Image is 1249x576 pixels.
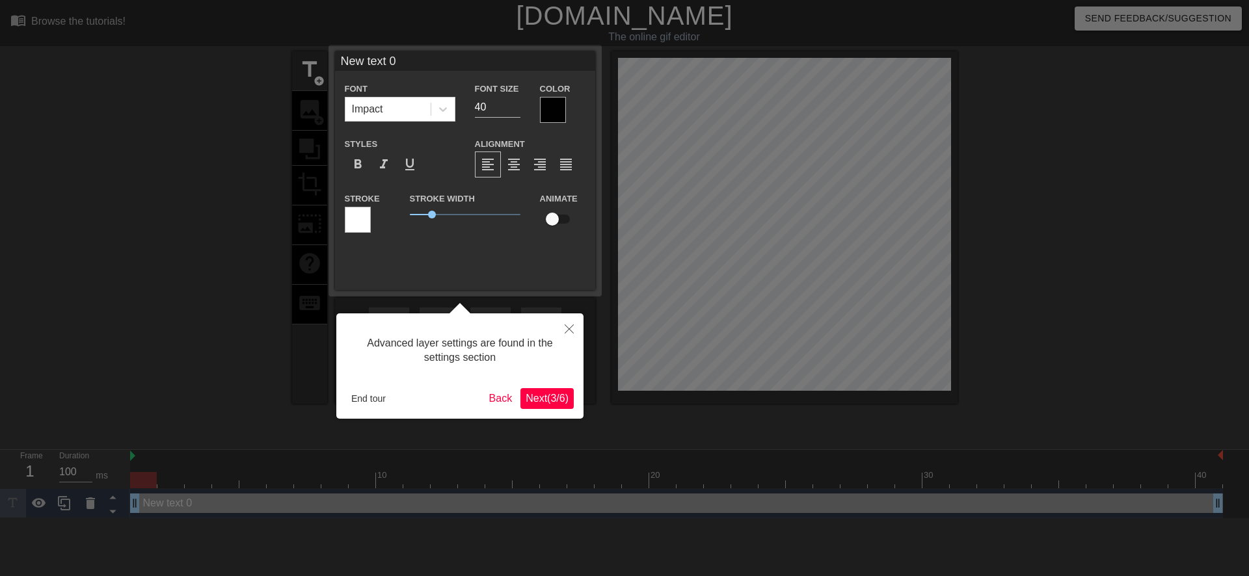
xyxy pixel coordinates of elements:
span: Next ( 3 / 6 ) [526,393,569,404]
button: End tour [346,389,391,408]
div: Advanced layer settings are found in the settings section [346,323,574,378]
button: Close [555,313,584,343]
button: Back [484,388,518,409]
button: Next [520,388,574,409]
